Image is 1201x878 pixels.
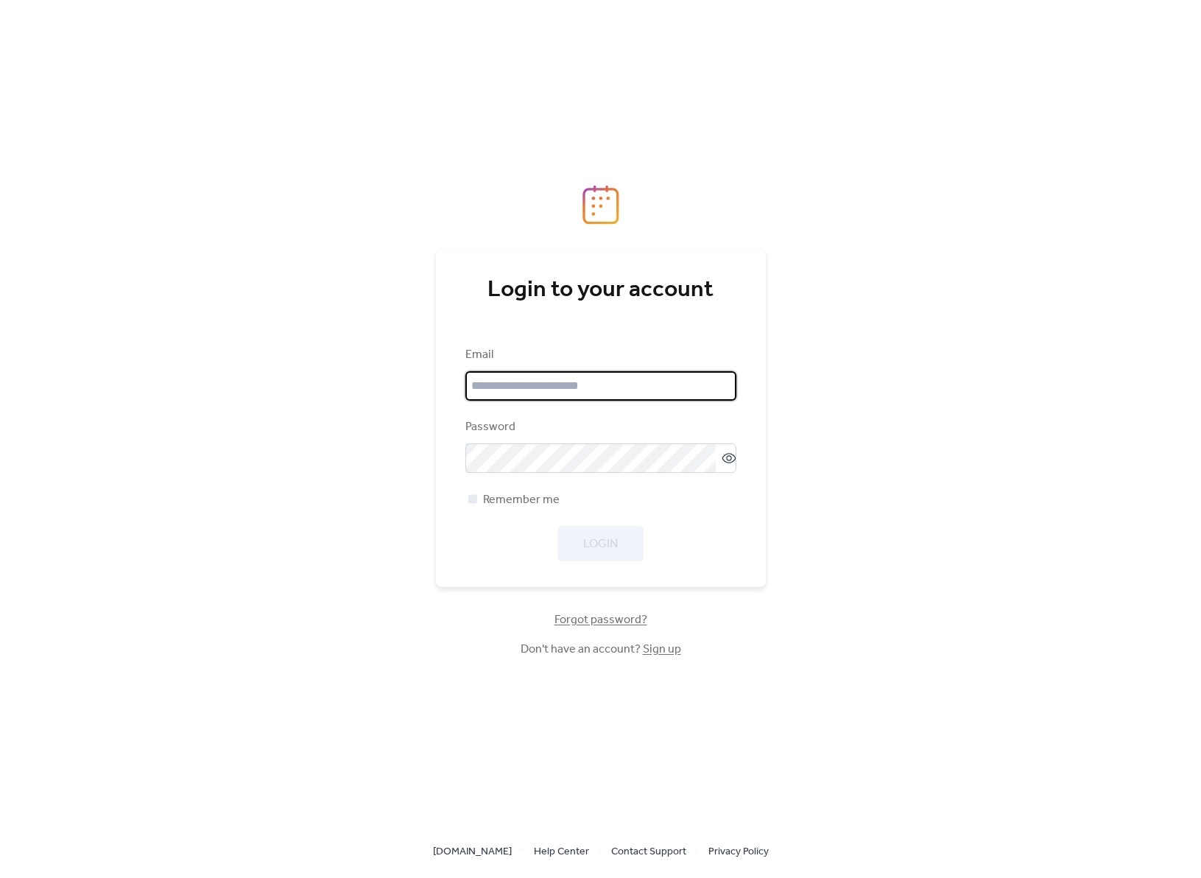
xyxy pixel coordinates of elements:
[582,185,619,225] img: logo
[433,843,512,861] span: [DOMAIN_NAME]
[521,641,681,658] span: Don't have an account?
[465,418,733,436] div: Password
[708,842,769,860] a: Privacy Policy
[611,843,686,861] span: Contact Support
[708,843,769,861] span: Privacy Policy
[554,616,647,624] a: Forgot password?
[554,611,647,629] span: Forgot password?
[465,275,736,305] div: Login to your account
[433,842,512,860] a: [DOMAIN_NAME]
[611,842,686,860] a: Contact Support
[534,843,589,861] span: Help Center
[483,491,560,509] span: Remember me
[534,842,589,860] a: Help Center
[465,346,733,364] div: Email
[643,638,681,661] a: Sign up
